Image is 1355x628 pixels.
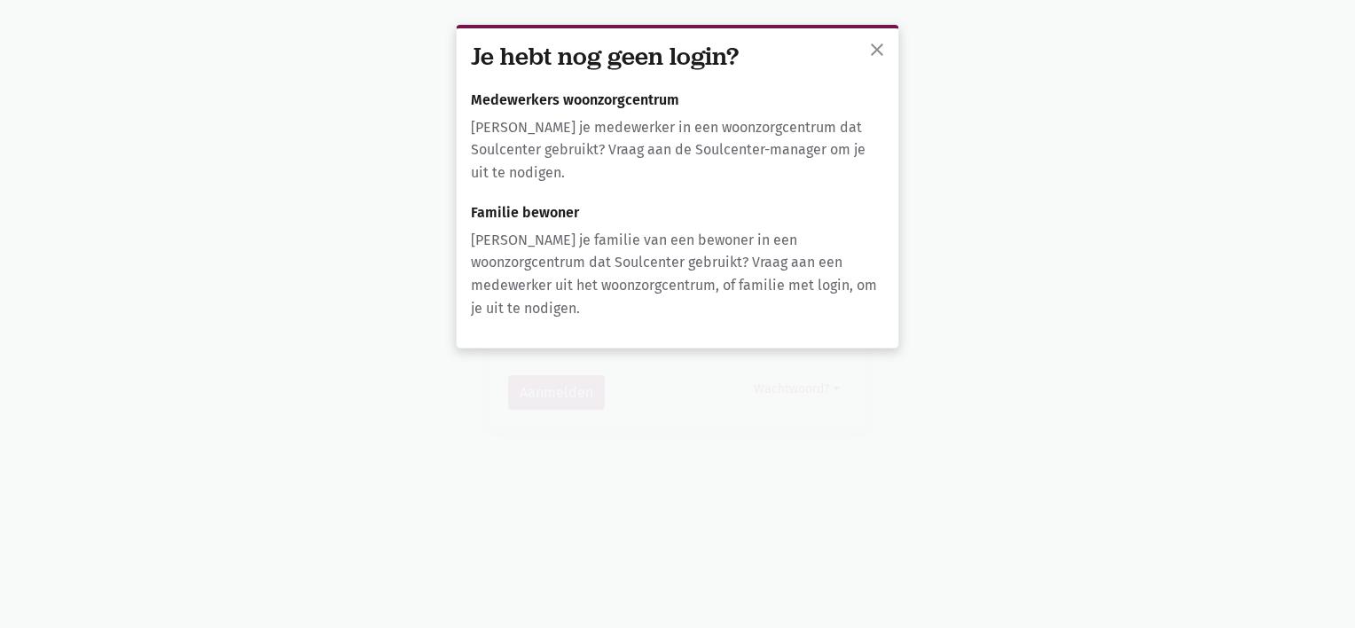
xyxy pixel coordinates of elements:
h6: Familie bewoner [471,205,884,221]
button: sluiten [859,32,895,71]
form: Aanmelden [508,188,848,411]
p: [PERSON_NAME] je familie van een bewoner in een woonzorgcentrum dat Soulcenter gebruikt? Vraag aa... [471,229,884,319]
h3: Je hebt nog geen login? [471,43,884,71]
span: close [866,39,888,60]
h6: Medewerkers woonzorgcentrum [471,92,884,108]
p: [PERSON_NAME] je medewerker in een woonzorgcentrum dat Soulcenter gebruikt? Vraag aan de Soulcent... [471,116,884,184]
